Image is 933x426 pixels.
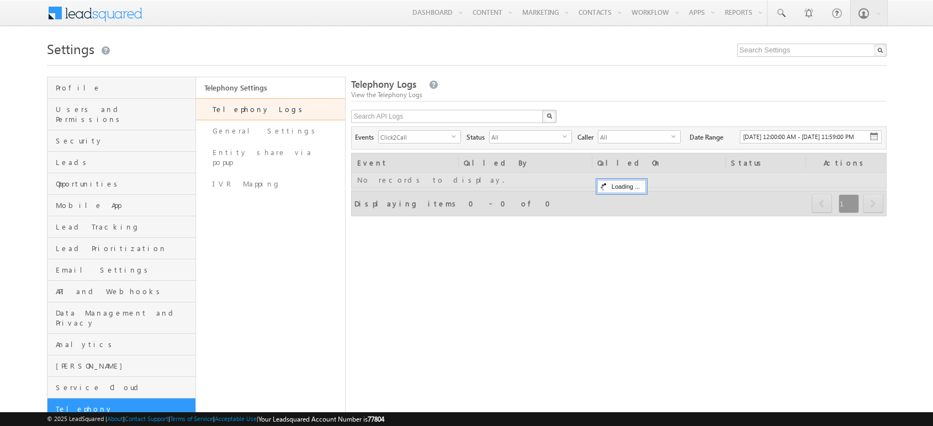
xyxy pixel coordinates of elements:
div: Loading ... [597,180,646,193]
a: Security [47,130,196,152]
span: [PERSON_NAME] [56,361,193,371]
a: Lead Tracking [47,216,196,238]
span: Click2Call [379,131,452,143]
img: cal [870,132,878,141]
a: Telephony Settings [196,77,345,98]
span: Status [466,130,489,142]
span: select [452,134,460,139]
span: Telephony [56,404,193,414]
span: All [598,131,671,143]
span: 77804 [368,415,384,423]
span: Analytics [56,339,193,349]
span: select [671,134,680,139]
span: API and Webhooks [56,286,193,296]
span: Events [355,130,378,142]
span: Settings [47,40,94,57]
span: Leads [56,157,193,167]
a: Analytics [47,334,196,355]
a: Leads [47,152,196,173]
span: Telephony Logs [351,78,416,90]
span: © 2025 LeadSquared | | | | | [47,414,384,424]
input: Search API Logs [351,110,544,123]
a: Users and Permissions [47,99,196,130]
div: View the Telephony Logs [351,90,887,100]
a: Telephony Logs [196,98,345,120]
a: Service Cloud [47,377,196,398]
span: Mobile App [56,200,193,210]
span: select [563,134,571,139]
a: Mobile App [47,195,196,216]
span: Email Settings [56,265,193,275]
a: Telephony [47,398,196,420]
span: Date Range [686,130,740,142]
span: Lead Prioritization [56,243,193,253]
a: Terms of Service [170,415,213,422]
input: Search Settings [737,44,887,57]
img: Search [547,113,552,119]
a: IVR Mapping [196,173,345,195]
span: Your Leadsquared Account Number is [258,415,384,423]
a: About [107,415,123,422]
a: [PERSON_NAME] [47,355,196,377]
span: Service Cloud [56,382,193,392]
span: Data Management and Privacy [56,308,193,328]
span: Security [56,136,193,146]
span: [DATE] 12:00:00 AM - [DATE] 11:59:00 PM [743,133,854,140]
a: Data Management and Privacy [47,302,196,334]
a: Profile [47,77,196,99]
a: Email Settings [47,259,196,281]
span: Opportunities [56,179,193,189]
a: Contact Support [125,415,168,422]
a: Lead Prioritization [47,238,196,259]
a: Opportunities [47,173,196,195]
span: Users and Permissions [56,104,193,124]
span: Profile [56,83,193,93]
span: Lead Tracking [56,222,193,232]
a: API and Webhooks [47,281,196,302]
span: All [490,131,563,143]
a: Entity share via popup [196,142,345,173]
a: Acceptable Use [215,415,257,422]
a: General Settings [196,120,345,142]
span: Caller [577,130,598,142]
